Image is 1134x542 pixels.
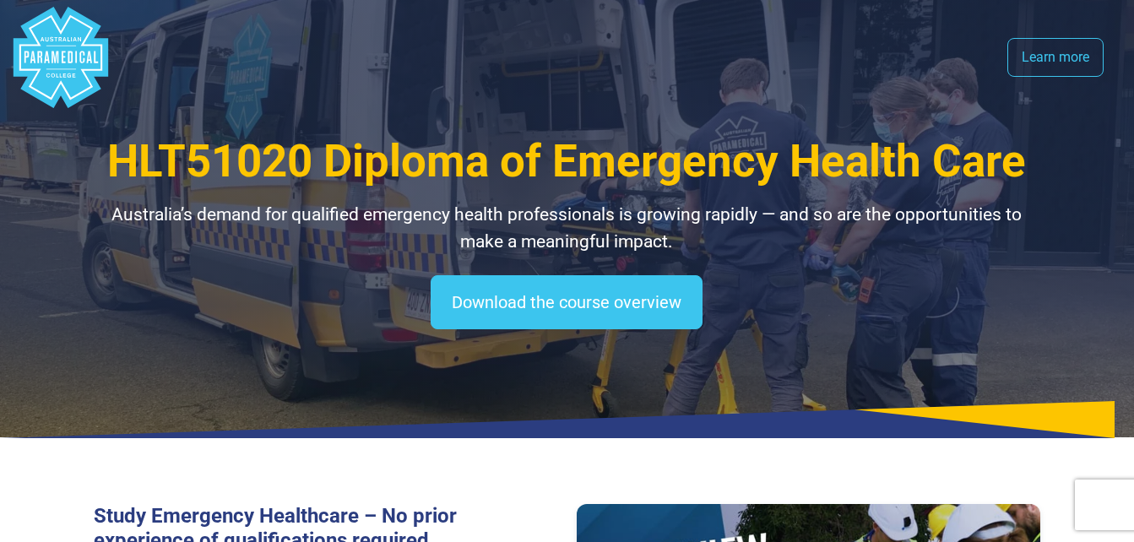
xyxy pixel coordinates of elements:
[94,202,1040,255] p: Australia’s demand for qualified emergency health professionals is growing rapidly — and so are t...
[431,275,703,329] a: Download the course overview
[107,135,1026,187] span: HLT51020 Diploma of Emergency Health Care
[10,7,111,108] div: Australian Paramedical College
[1007,38,1104,77] a: Learn more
